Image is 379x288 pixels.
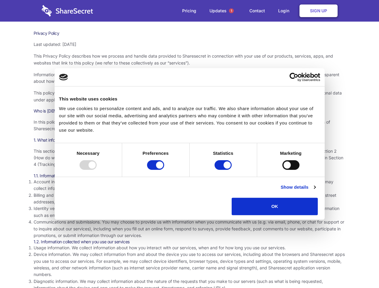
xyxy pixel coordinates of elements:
a: Sign Up [299,4,338,17]
span: Billing and payment information. In order to purchase a service, you may need to provide us with ... [34,193,336,204]
span: This Privacy Policy describes how we process and handle data provided to Sharesecret in connectio... [34,53,333,65]
a: Show details [281,184,315,191]
span: Who is [DEMOGRAPHIC_DATA]? [34,108,94,113]
span: This section describes the various types of information we collect from and about you. To underst... [34,148,343,167]
span: In this policy, “Sharesecret,” “we,” “us,” and “our” refer to Sharesecret Inc., a U.S. company. S... [34,119,330,131]
a: Login [272,1,298,20]
a: Usercentrics Cookiebot - opens in a new window [268,73,320,82]
img: logo [59,74,68,80]
button: OK [232,198,318,215]
span: 1 [229,8,234,13]
a: Contact [243,1,271,20]
span: Device information. We may collect information from and about the device you use to access our se... [34,252,345,277]
strong: Statistics [213,151,233,156]
span: Account information. Our services generally require you to create an account before you can acces... [34,179,333,191]
strong: Necessary [77,151,100,156]
div: This website uses cookies [59,95,320,103]
img: logo-wordmark-white-trans-d4663122ce5f474addd5e946df7df03e33cb6a1c49d2221995e7729f52c070b2.svg [42,5,93,16]
a: Pricing [176,1,202,20]
div: We use cookies to personalize content and ads, and to analyze our traffic. We also share informat... [59,105,320,134]
span: Usage information. We collect information about how you interact with our services, when and for ... [34,245,286,250]
strong: Preferences [143,151,169,156]
span: Information security and privacy are at the heart of what Sharesecret values and promotes as a co... [34,72,339,84]
span: 1.1. Information you provide to us [34,173,94,178]
span: 1. What information do we collect about you? [34,137,116,142]
p: Last updated: [DATE] [34,41,346,48]
strong: Marketing [280,151,302,156]
h1: Privacy Policy [34,31,346,36]
span: Identity verification information. Some services require you to verify your identity as part of c... [34,206,339,217]
span: This policy uses the term “personal data” to refer to information that is related to an identifie... [34,90,342,102]
span: Communications and submissions. You may choose to provide us with information when you communicat... [34,219,344,238]
span: 1.2. Information collected when you use our services [34,239,130,244]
